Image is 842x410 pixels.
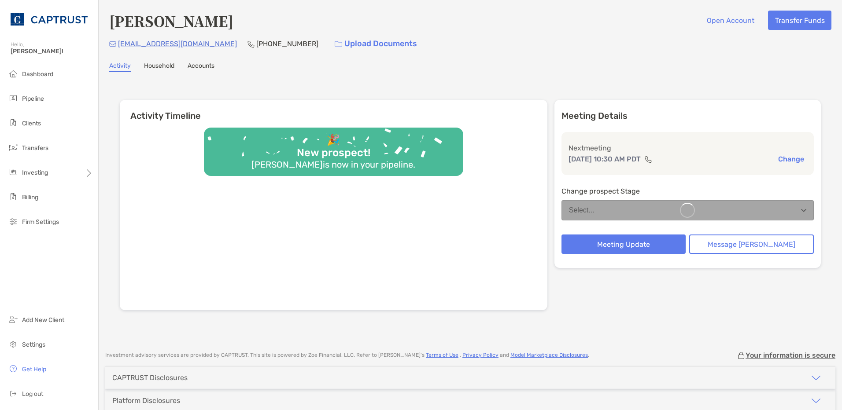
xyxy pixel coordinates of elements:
[22,341,45,348] span: Settings
[8,68,18,79] img: dashboard icon
[144,62,174,72] a: Household
[8,93,18,103] img: pipeline icon
[22,390,43,398] span: Log out
[22,144,48,152] span: Transfers
[561,110,814,121] p: Meeting Details
[22,366,46,373] span: Get Help
[811,373,821,383] img: icon arrow
[22,218,59,226] span: Firm Settings
[746,351,835,359] p: Your information is secure
[22,95,44,102] span: Pipeline
[569,143,807,154] p: Next meeting
[120,100,547,121] h6: Activity Timeline
[569,154,641,165] p: [DATE] 10:30 AM PDT
[109,62,131,72] a: Activity
[256,38,318,49] p: [PHONE_NUMBER]
[689,234,814,254] button: Message [PERSON_NAME]
[293,146,374,159] div: New prospect!
[335,41,342,47] img: button icon
[8,388,18,399] img: logout icon
[22,316,64,324] span: Add New Client
[8,314,18,325] img: add_new_client icon
[644,156,652,163] img: communication type
[11,4,88,35] img: CAPTRUST Logo
[118,38,237,49] p: [EMAIL_ADDRESS][DOMAIN_NAME]
[112,373,188,382] div: CAPTRUST Disclosures
[8,339,18,349] img: settings icon
[768,11,831,30] button: Transfer Funds
[188,62,214,72] a: Accounts
[426,352,458,358] a: Terms of Use
[22,120,41,127] span: Clients
[776,154,807,164] button: Change
[109,41,116,47] img: Email Icon
[561,186,814,197] p: Change prospect Stage
[112,396,180,405] div: Platform Disclosures
[8,167,18,177] img: investing icon
[8,117,18,128] img: clients icon
[22,169,48,176] span: Investing
[8,216,18,227] img: firm-settings icon
[105,352,589,359] p: Investment advisory services are provided by CAPTRUST . This site is powered by Zoe Financial, LL...
[8,191,18,202] img: billing icon
[22,194,38,201] span: Billing
[561,234,686,254] button: Meeting Update
[8,142,18,153] img: transfers icon
[22,70,53,78] span: Dashboard
[323,134,343,146] div: 🎉
[462,352,499,358] a: Privacy Policy
[700,11,761,30] button: Open Account
[11,48,93,55] span: [PERSON_NAME]!
[247,40,255,48] img: Phone Icon
[248,159,419,170] div: [PERSON_NAME] is now in your pipeline.
[109,11,233,31] h4: [PERSON_NAME]
[8,363,18,374] img: get-help icon
[510,352,588,358] a: Model Marketplace Disclosures
[329,34,423,53] a: Upload Documents
[204,128,463,168] img: Confetti
[811,395,821,406] img: icon arrow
